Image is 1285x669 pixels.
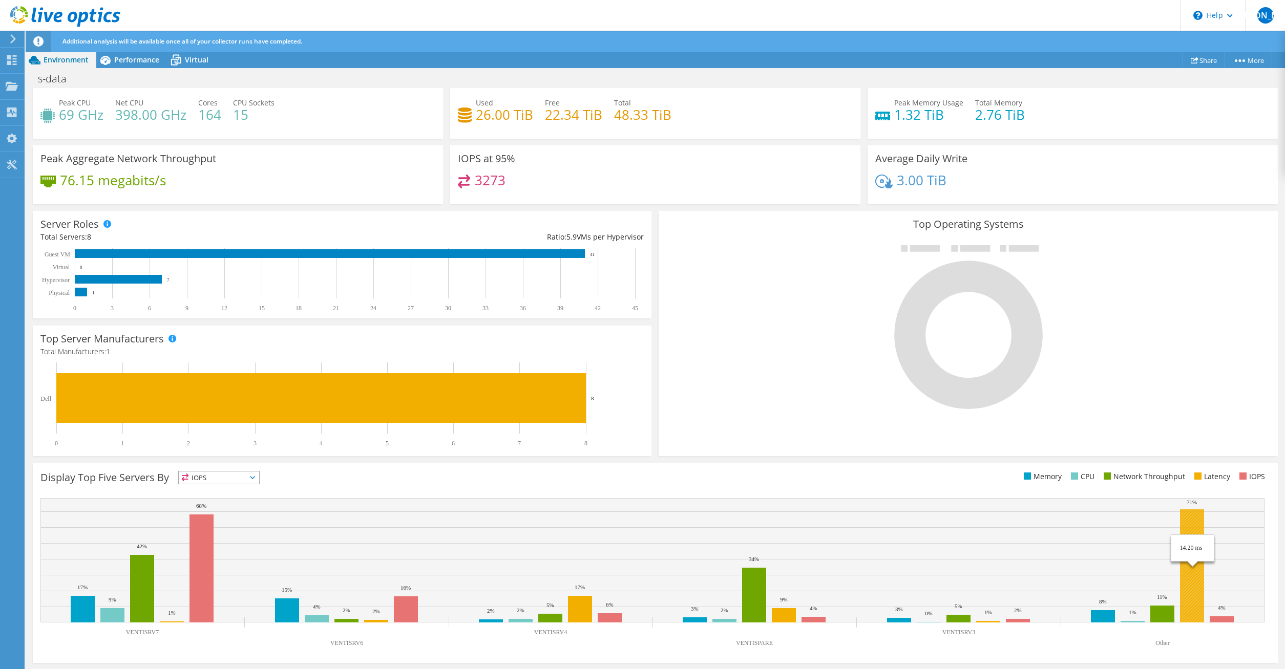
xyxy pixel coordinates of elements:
[114,55,159,64] span: Performance
[1193,11,1203,20] svg: \n
[115,109,186,120] h4: 398.00 GHz
[546,602,554,608] text: 5%
[198,109,221,120] h4: 164
[40,231,342,243] div: Total Servers:
[73,305,76,312] text: 0
[584,440,587,447] text: 8
[126,629,159,636] text: VENTISRV7
[343,607,350,613] text: 2%
[1099,598,1107,605] text: 8%
[1187,499,1197,505] text: 71%
[721,607,728,613] text: 2%
[591,395,594,401] text: 8
[330,639,363,646] text: VENTISRV6
[148,305,151,312] text: 6
[40,395,51,402] text: Dell
[109,596,116,602] text: 9%
[296,305,302,312] text: 18
[106,347,110,356] span: 1
[476,98,493,107] span: Used
[313,603,321,610] text: 4%
[1225,52,1272,68] a: More
[1068,471,1094,482] li: CPU
[370,305,376,312] text: 24
[975,109,1025,120] h4: 2.76 TiB
[749,556,759,562] text: 34%
[33,73,82,84] h1: s-data
[575,584,585,590] text: 17%
[691,606,699,612] text: 3%
[40,219,99,230] h3: Server Roles
[1101,471,1185,482] li: Network Throughput
[59,109,103,120] h4: 69 GHz
[1257,7,1274,24] span: [PERSON_NAME]
[736,639,773,646] text: VENTISPARE
[590,252,595,257] text: 41
[475,175,505,186] h4: 3273
[606,601,614,608] text: 6%
[62,37,302,46] span: Additional analysis will be available once all of your collector runs have completed.
[1129,609,1136,615] text: 1%
[320,440,323,447] text: 4
[894,98,963,107] span: Peak Memory Usage
[221,305,227,312] text: 12
[1218,605,1226,611] text: 4%
[445,305,451,312] text: 30
[372,608,380,614] text: 2%
[810,605,817,611] text: 4%
[1157,594,1167,600] text: 11%
[187,440,190,447] text: 2
[254,440,257,447] text: 3
[77,584,88,590] text: 17%
[185,55,208,64] span: Virtual
[1014,607,1022,613] text: 2%
[87,232,91,242] span: 8
[557,305,563,312] text: 39
[984,609,992,615] text: 1%
[401,585,411,591] text: 16%
[518,440,521,447] text: 7
[534,629,567,636] text: VENTISRV4
[487,608,495,614] text: 2%
[1237,471,1265,482] li: IOPS
[53,264,70,271] text: Virtual
[517,607,524,613] text: 2%
[1183,52,1225,68] a: Share
[115,98,143,107] span: Net CPU
[40,346,644,357] h4: Total Manufacturers:
[55,440,58,447] text: 0
[452,440,455,447] text: 6
[40,153,216,164] h3: Peak Aggregate Network Throughput
[1021,471,1062,482] li: Memory
[955,603,962,609] text: 5%
[1155,639,1169,646] text: Other
[49,289,70,296] text: Physical
[895,606,903,612] text: 3%
[476,109,533,120] h4: 26.00 TiB
[780,596,788,602] text: 9%
[282,587,292,593] text: 15%
[198,98,218,107] span: Cores
[80,265,82,270] text: 0
[614,109,671,120] h4: 48.33 TiB
[121,440,124,447] text: 1
[666,219,1270,230] h3: Top Operating Systems
[386,440,389,447] text: 5
[566,232,577,242] span: 5.9
[185,305,188,312] text: 9
[233,109,275,120] h4: 15
[520,305,526,312] text: 36
[40,333,164,344] h3: Top Server Manufacturers
[942,629,975,636] text: VENTISRV3
[894,109,963,120] h4: 1.32 TiB
[137,543,147,549] text: 42%
[233,98,275,107] span: CPU Sockets
[167,277,170,283] text: 7
[45,251,70,258] text: Guest VM
[458,153,515,164] h3: IOPS at 95%
[975,98,1022,107] span: Total Memory
[875,153,967,164] h3: Average Daily Write
[196,503,206,509] text: 68%
[632,305,638,312] text: 45
[897,175,946,186] h4: 3.00 TiB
